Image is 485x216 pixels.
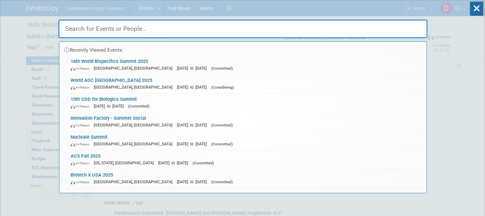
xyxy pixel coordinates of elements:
[71,161,92,165] span: In-Person
[94,104,127,108] span: [DATE] to [DATE]
[177,142,210,146] span: [DATE] to [DATE]
[71,104,92,108] span: In-Person
[67,169,423,188] a: Biotech X USA 2025 In-Person [GEOGRAPHIC_DATA], [GEOGRAPHIC_DATA] [DATE] to [DATE] (Committed)
[211,180,233,184] span: (Committed)
[94,160,157,165] span: [US_STATE], [GEOGRAPHIC_DATA]
[158,160,191,165] span: [DATE] to [DATE]
[94,179,176,184] span: [GEOGRAPHIC_DATA], [GEOGRAPHIC_DATA]
[71,142,92,146] span: In-Person
[211,123,233,127] span: (Committed)
[94,123,176,127] span: [GEOGRAPHIC_DATA], [GEOGRAPHIC_DATA]
[71,66,92,71] span: In-Person
[71,180,92,184] span: In-Person
[128,104,150,108] span: (Committed)
[71,123,92,127] span: In-Person
[67,131,423,150] a: Nucleate Summit In-Person [GEOGRAPHIC_DATA], [GEOGRAPHIC_DATA] [DATE] to [DATE] (Committed)
[94,85,176,90] span: [GEOGRAPHIC_DATA], [GEOGRAPHIC_DATA]
[211,66,233,71] span: (Committed)
[94,142,176,146] span: [GEOGRAPHIC_DATA], [GEOGRAPHIC_DATA]
[67,93,423,112] a: 10th CDD for Biologics Summit In-Person [DATE] to [DATE] (Committed)
[67,150,423,169] a: ACS Fall 2025 In-Person [US_STATE], [GEOGRAPHIC_DATA] [DATE] to [DATE] (Committed)
[67,56,423,74] a: 16th World Bispecifics Summit 2025 In-Person [GEOGRAPHIC_DATA], [GEOGRAPHIC_DATA] [DATE] to [DATE...
[211,142,233,146] span: (Committed)
[67,112,423,131] a: Innovation Factory - Summer Social In-Person [GEOGRAPHIC_DATA], [GEOGRAPHIC_DATA] [DATE] to [DATE...
[94,66,176,71] span: [GEOGRAPHIC_DATA], [GEOGRAPHIC_DATA]
[58,20,428,38] input: Search for Events or People...
[177,66,210,71] span: [DATE] to [DATE]
[67,74,423,93] a: World ADC [GEOGRAPHIC_DATA] 2025 In-Person [GEOGRAPHIC_DATA], [GEOGRAPHIC_DATA] [DATE] to [DATE] ...
[63,42,423,56] div: Recently Viewed Events:
[71,85,92,90] span: In-Person
[193,161,214,165] span: (Committed)
[177,179,210,184] span: [DATE] to [DATE]
[177,85,210,90] span: [DATE] to [DATE]
[211,85,234,90] span: (Considering)
[177,123,210,127] span: [DATE] to [DATE]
